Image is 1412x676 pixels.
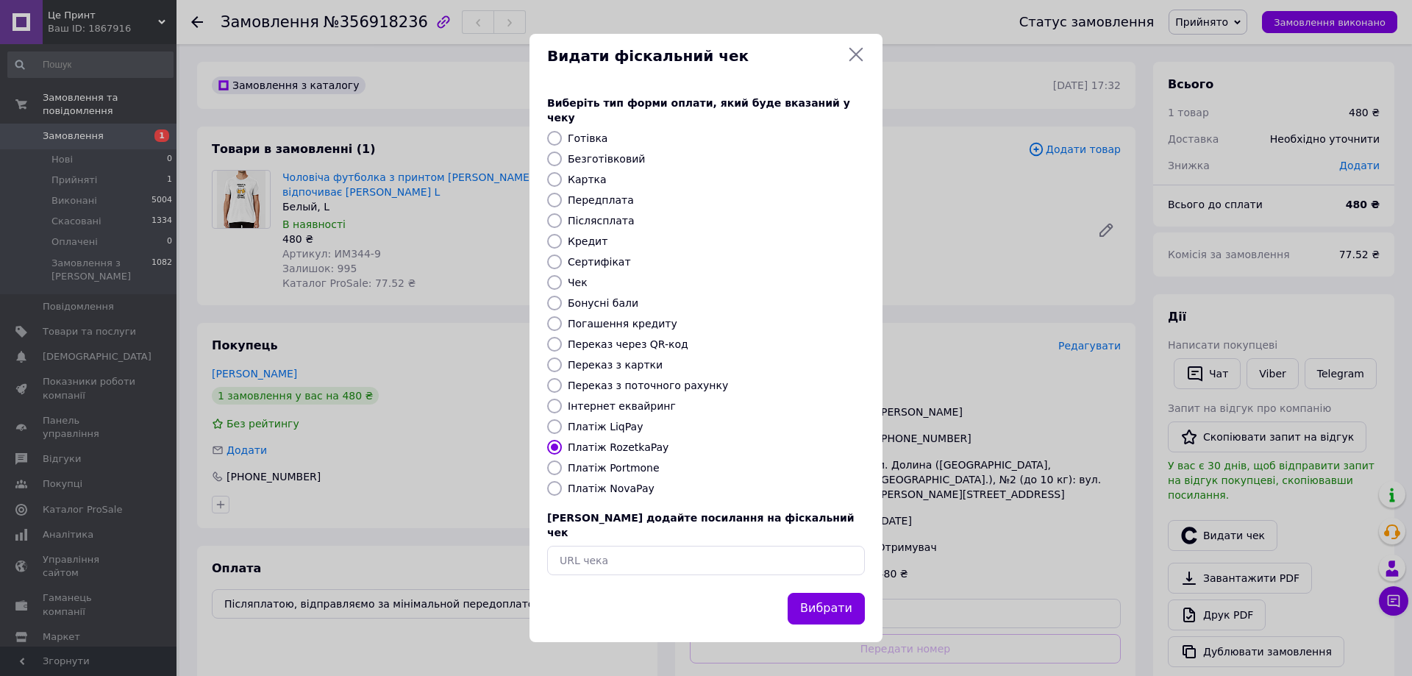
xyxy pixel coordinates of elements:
[547,46,841,67] span: Видати фіскальний чек
[568,256,631,268] label: Сертифікат
[568,215,635,227] label: Післясплата
[568,174,607,185] label: Картка
[547,512,855,538] span: [PERSON_NAME] додайте посилання на фіскальний чек
[568,441,668,453] label: Платіж RozetkaPay
[568,359,663,371] label: Переказ з картки
[547,97,850,124] span: Виберіть тип форми оплати, який буде вказаний у чеку
[568,380,728,391] label: Переказ з поточного рахунку
[568,132,607,144] label: Готівка
[568,483,655,494] label: Платіж NovaPay
[568,421,643,433] label: Платіж LiqPay
[568,235,607,247] label: Кредит
[568,277,588,288] label: Чек
[568,462,660,474] label: Платіж Portmone
[568,194,634,206] label: Передплата
[568,400,676,412] label: Інтернет еквайринг
[568,338,688,350] label: Переказ через QR-код
[568,318,677,330] label: Погашення кредиту
[568,297,638,309] label: Бонусні бали
[788,593,865,625] button: Вибрати
[568,153,645,165] label: Безготівковий
[547,546,865,575] input: URL чека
